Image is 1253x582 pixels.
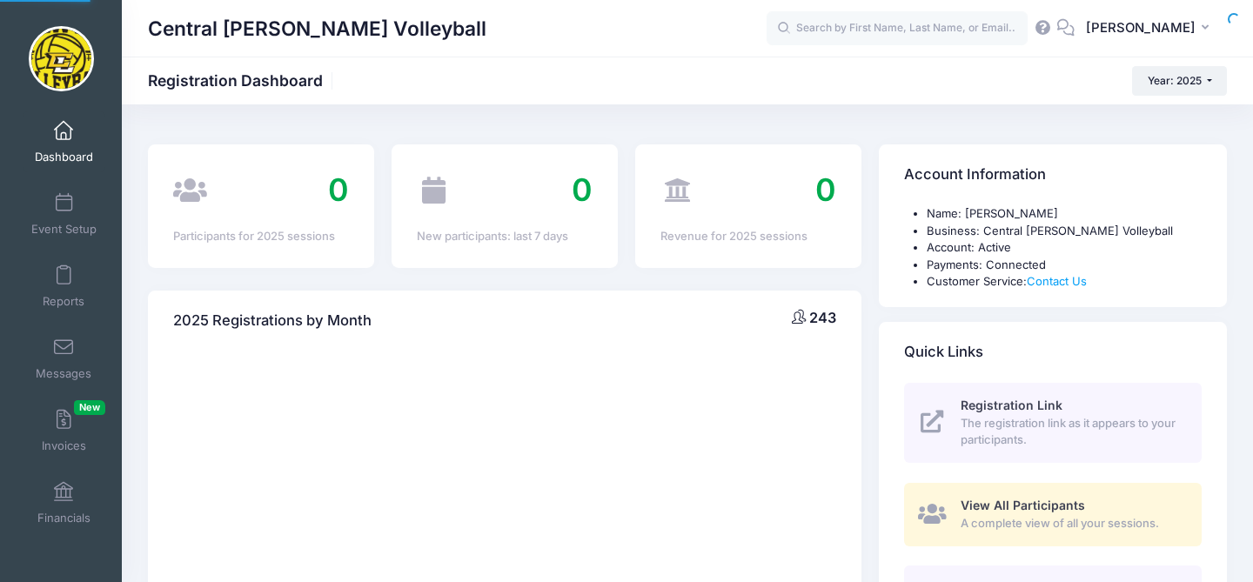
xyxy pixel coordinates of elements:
a: Registration Link The registration link as it appears to your participants. [904,383,1202,463]
span: 0 [328,171,349,209]
div: Participants for 2025 sessions [173,228,349,245]
span: 0 [815,171,836,209]
span: Dashboard [35,150,93,164]
span: Registration Link [961,398,1062,412]
h4: 2025 Registrations by Month [173,296,372,345]
span: View All Participants [961,498,1085,512]
span: Invoices [42,438,86,453]
h1: Central [PERSON_NAME] Volleyball [148,9,486,49]
img: Central Lee Volleyball [29,26,94,91]
div: New participants: last 7 days [417,228,593,245]
h1: Registration Dashboard [148,71,338,90]
a: Reports [23,256,105,317]
h4: Account Information [904,151,1046,200]
span: Financials [37,511,90,525]
button: [PERSON_NAME] [1075,9,1227,49]
a: Event Setup [23,184,105,244]
span: Event Setup [31,222,97,237]
a: View All Participants A complete view of all your sessions. [904,483,1202,546]
span: A complete view of all your sessions. [961,515,1182,532]
li: Name: [PERSON_NAME] [927,205,1202,223]
a: Financials [23,472,105,533]
span: [PERSON_NAME] [1086,18,1196,37]
span: New [74,400,105,415]
li: Payments: Connected [927,257,1202,274]
span: Year: 2025 [1148,74,1202,87]
li: Business: Central [PERSON_NAME] Volleyball [927,223,1202,240]
span: Messages [36,366,91,381]
a: Messages [23,328,105,389]
button: Year: 2025 [1132,66,1227,96]
input: Search by First Name, Last Name, or Email... [767,11,1028,46]
span: The registration link as it appears to your participants. [961,415,1182,449]
li: Account: Active [927,239,1202,257]
li: Customer Service: [927,273,1202,291]
h4: Quick Links [904,327,983,377]
a: Contact Us [1027,274,1087,288]
span: 0 [572,171,593,209]
a: Dashboard [23,111,105,172]
span: Reports [43,294,84,309]
a: InvoicesNew [23,400,105,461]
div: Revenue for 2025 sessions [660,228,836,245]
span: 243 [809,309,836,326]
